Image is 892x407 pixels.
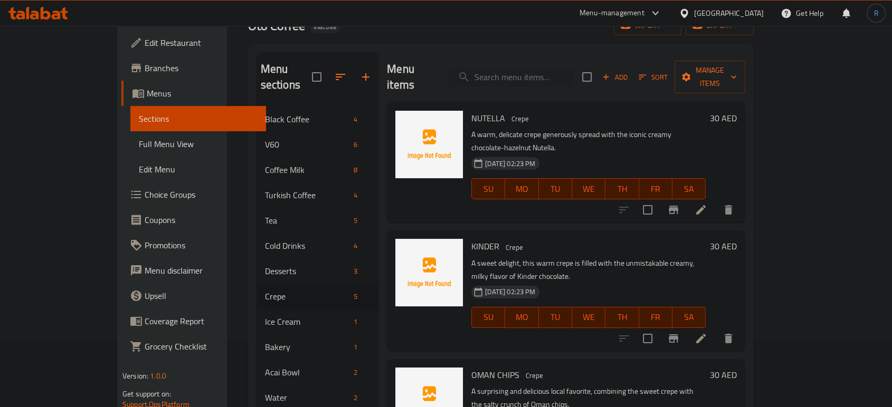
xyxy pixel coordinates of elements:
[349,393,362,403] span: 2
[309,22,341,31] span: Inactive
[121,182,266,207] a: Choice Groups
[257,309,379,334] div: Ice Cream1
[643,309,668,325] span: FR
[265,214,349,227] span: Tea
[265,138,349,151] span: V60
[257,157,379,182] div: Coffee Milk8
[121,55,266,81] a: Branches
[122,387,171,401] span: Get support on:
[122,369,148,383] span: Version:
[257,360,379,385] div: Acai Bowl2
[505,178,538,199] button: MO
[716,197,741,222] button: delete
[601,71,629,83] span: Add
[672,307,706,328] button: SA
[349,342,362,352] span: 1
[306,66,328,88] span: Select all sections
[139,163,258,176] span: Edit Menu
[145,239,258,251] span: Promotions
[505,307,538,328] button: MO
[150,369,166,383] span: 1.0.0
[139,138,258,150] span: Full Menu View
[643,181,668,197] span: FR
[265,366,349,379] span: Acai Bowl
[349,341,362,353] div: items
[639,178,672,199] button: FR
[710,111,737,125] h6: 30 AED
[349,290,362,303] div: items
[507,113,533,125] span: Crepe
[121,334,266,359] a: Grocery Checklist
[580,7,644,20] div: Menu-management
[349,140,362,150] span: 6
[130,131,266,157] a: Full Menu View
[598,69,632,85] button: Add
[265,239,349,252] span: Cold Drinks
[576,181,601,197] span: WE
[145,62,258,74] span: Branches
[121,258,266,283] a: Menu disclaimer
[145,340,258,353] span: Grocery Checklist
[265,265,349,277] span: Desserts
[509,181,534,197] span: MO
[661,326,686,351] button: Branch-specific-item
[605,307,639,328] button: TH
[572,178,605,199] button: WE
[710,239,737,254] h6: 30 AED
[521,370,547,382] div: Crepe
[130,157,266,182] a: Edit Menu
[539,178,572,199] button: TU
[481,287,539,297] span: [DATE] 02:23 PM
[471,238,499,254] span: KINDER
[145,188,258,201] span: Choice Groups
[632,69,675,85] span: Sort items
[145,289,258,302] span: Upsell
[265,163,349,176] div: Coffee Milk
[257,284,379,309] div: Crepe5
[265,391,349,404] span: Water
[349,214,362,227] div: items
[710,367,737,382] h6: 30 AED
[521,370,547,382] span: Crepe
[257,208,379,233] div: Tea5
[677,181,701,197] span: SA
[471,178,505,199] button: SU
[121,81,266,106] a: Menus
[349,113,362,125] div: items
[257,132,379,157] div: V606
[257,334,379,360] div: Bakery1
[349,165,362,175] span: 8
[576,309,601,325] span: WE
[471,128,706,154] p: A warm, delicate crepe generously spread with the iconic creamy chocolate-hazelnut Nutella.
[139,112,258,125] span: Sections
[349,266,362,276] span: 3
[130,106,266,131] a: Sections
[509,309,534,325] span: MO
[501,241,527,254] div: Crepe
[349,216,362,226] span: 5
[576,66,598,88] span: Select section
[661,197,686,222] button: Branch-specific-item
[349,391,362,404] div: items
[481,159,539,169] span: [DATE] 02:23 PM
[349,292,362,302] span: 5
[695,203,707,216] a: Edit menu item
[636,69,670,85] button: Sort
[349,265,362,277] div: items
[449,68,574,86] input: search
[147,87,258,100] span: Menus
[675,61,745,93] button: Manage items
[265,341,349,353] span: Bakery
[309,21,341,33] div: Inactive
[265,189,349,201] span: Turkish Coffee
[572,307,605,328] button: WE
[257,258,379,284] div: Desserts3
[328,64,353,90] span: Sort sections
[349,239,362,252] div: items
[145,264,258,277] span: Menu disclaimer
